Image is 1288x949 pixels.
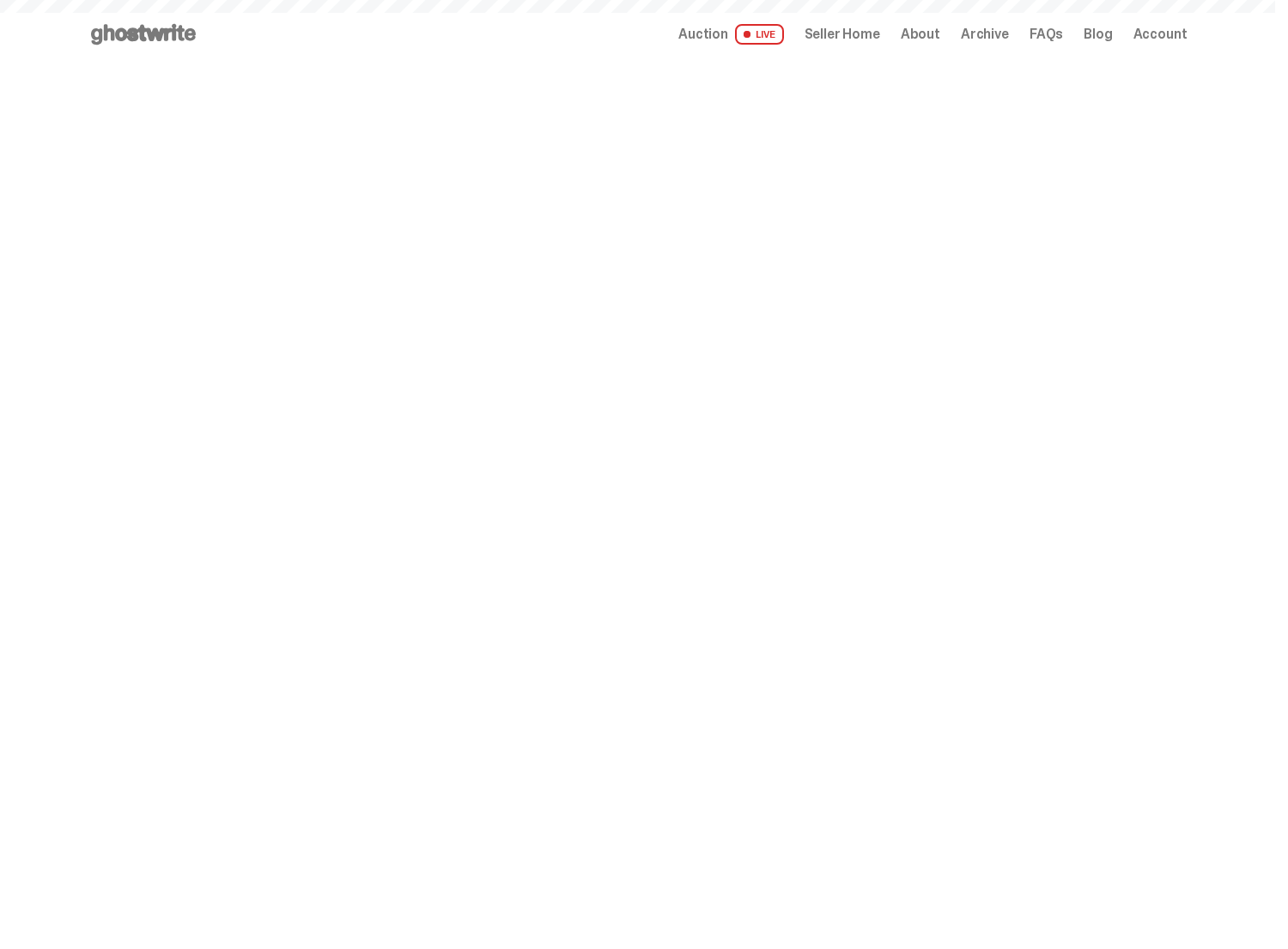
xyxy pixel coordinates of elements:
[735,24,784,45] span: LIVE
[678,24,783,45] a: Auction LIVE
[961,27,1009,41] a: Archive
[1030,27,1063,41] a: FAQs
[1084,27,1112,41] a: Blog
[678,27,728,41] span: Auction
[1133,27,1188,41] a: Account
[901,27,940,41] a: About
[805,27,880,41] a: Seller Home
